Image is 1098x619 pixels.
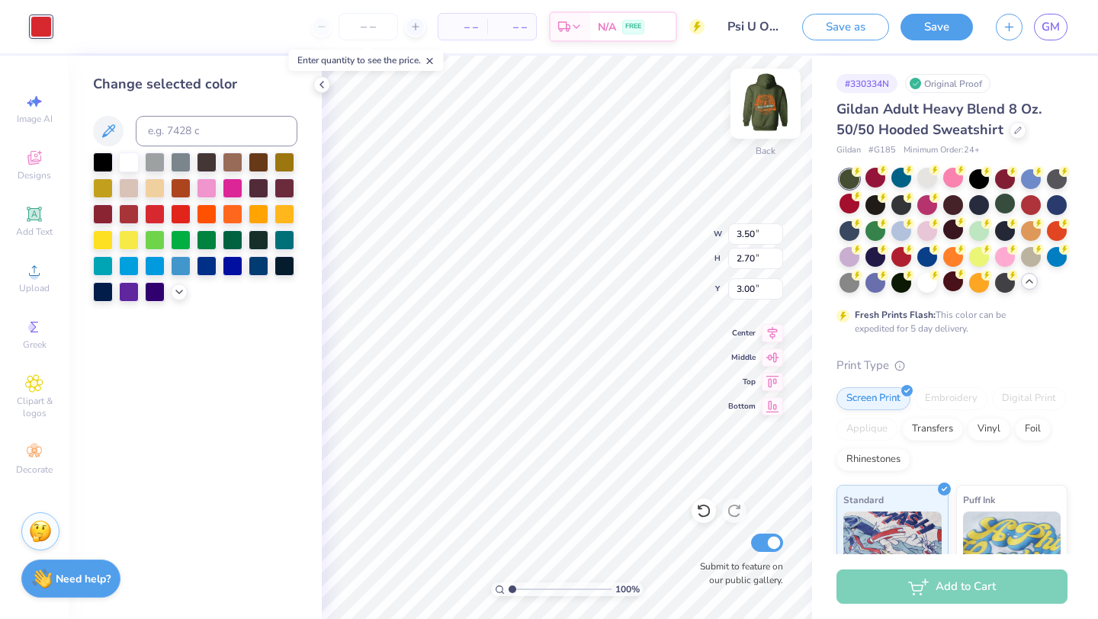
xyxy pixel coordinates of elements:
span: Bottom [728,401,756,412]
span: – – [496,19,527,35]
img: Puff Ink [963,512,1061,588]
div: Screen Print [836,387,910,410]
div: Foil [1015,418,1051,441]
span: Top [728,377,756,387]
span: Puff Ink [963,492,995,508]
span: Designs [18,169,51,181]
span: Gildan [836,144,861,157]
span: # G185 [868,144,896,157]
div: Digital Print [992,387,1066,410]
span: Center [728,328,756,338]
div: Transfers [902,418,963,441]
a: GM [1034,14,1067,40]
input: Untitled Design [716,11,791,42]
span: Decorate [16,463,53,476]
span: Gildan Adult Heavy Blend 8 Oz. 50/50 Hooded Sweatshirt [836,100,1042,139]
button: Save [901,14,973,40]
div: This color can be expedited for 5 day delivery. [855,308,1042,335]
span: Add Text [16,226,53,238]
img: Standard [843,512,942,588]
div: Rhinestones [836,448,910,471]
div: Back [756,144,775,158]
span: Clipart & logos [8,395,61,419]
span: Greek [23,338,47,351]
div: Original Proof [905,74,990,93]
span: 100 % [615,582,640,596]
span: Standard [843,492,884,508]
strong: Fresh Prints Flash: [855,309,936,321]
div: # 330334N [836,74,897,93]
div: Change selected color [93,74,297,95]
div: Enter quantity to see the price. [289,50,444,71]
span: Middle [728,352,756,363]
label: Submit to feature on our public gallery. [692,560,783,587]
strong: Need help? [56,572,111,586]
img: Back [735,73,796,134]
span: Image AI [17,113,53,125]
div: Applique [836,418,897,441]
div: Embroidery [915,387,987,410]
div: Vinyl [968,418,1010,441]
span: GM [1042,18,1060,36]
div: Print Type [836,357,1067,374]
button: Save as [802,14,889,40]
span: N/A [598,19,616,35]
span: Upload [19,282,50,294]
input: e.g. 7428 c [136,116,297,146]
span: Minimum Order: 24 + [904,144,980,157]
input: – – [339,13,398,40]
span: FREE [625,21,641,32]
span: – – [448,19,478,35]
